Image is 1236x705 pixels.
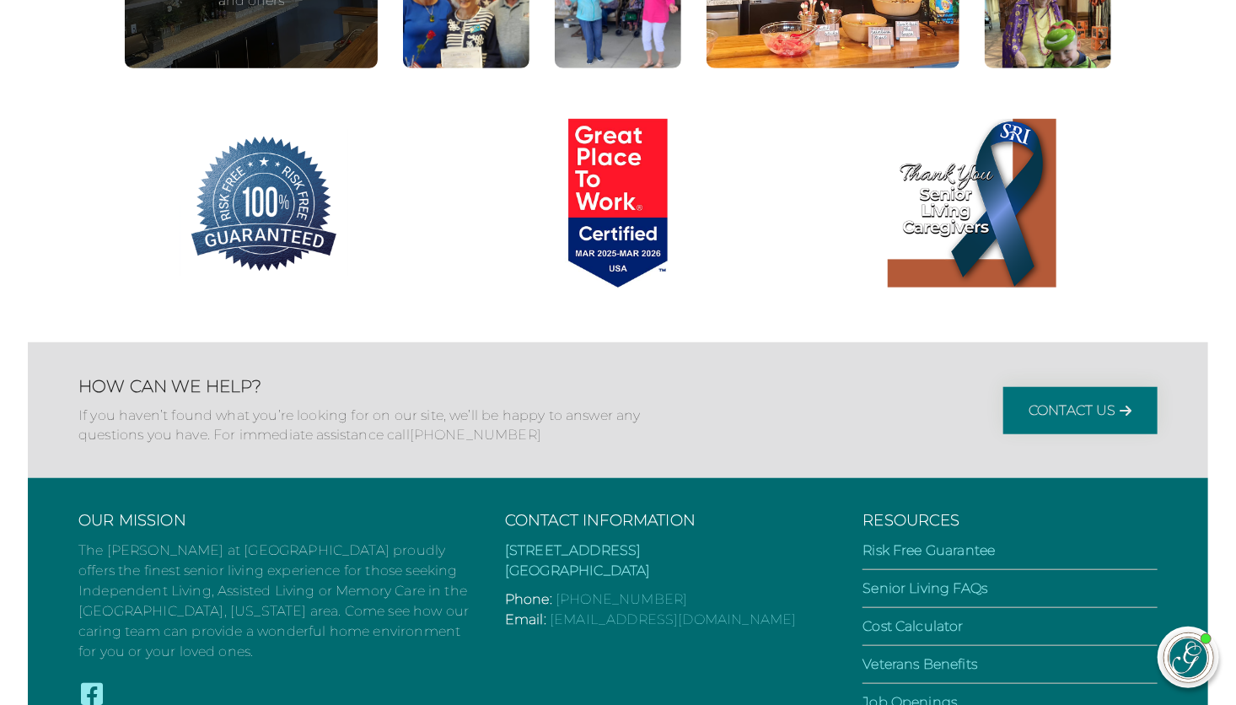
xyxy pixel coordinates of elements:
[78,541,471,662] p: The [PERSON_NAME] at [GEOGRAPHIC_DATA] proudly offers the finest senior living experience for tho...
[556,591,687,607] a: [PHONE_NUMBER]
[505,591,552,607] span: Phone:
[78,406,652,444] p: If you haven’t found what you’re looking for on our site, we’ll be happy to answer any questions ...
[902,253,1219,611] iframe: iframe
[87,119,441,293] a: 100% Risk Free Guarantee
[863,656,977,672] a: Veterans Benefits
[888,119,1056,288] img: Thank You Senior Living Caregivers
[1164,633,1213,682] img: avatar
[550,611,796,627] a: [EMAIL_ADDRESS][DOMAIN_NAME]
[795,119,1149,293] a: Thank You Senior Living Caregivers
[534,119,702,288] img: Great Place to Work
[863,512,1158,530] h3: Resources
[863,580,987,596] a: Senior Living FAQs
[505,512,829,530] h3: Contact Information
[180,119,348,288] img: 100% Risk Free Guarantee
[505,542,651,579] a: [STREET_ADDRESS][GEOGRAPHIC_DATA]
[441,119,795,293] a: Great Place to Work
[410,427,541,443] a: [PHONE_NUMBER]
[78,376,652,396] h2: How Can We Help?
[863,542,995,558] a: Risk Free Guarantee
[505,611,546,627] span: Email:
[78,512,471,530] h3: Our Mission
[863,618,963,634] a: Cost Calculator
